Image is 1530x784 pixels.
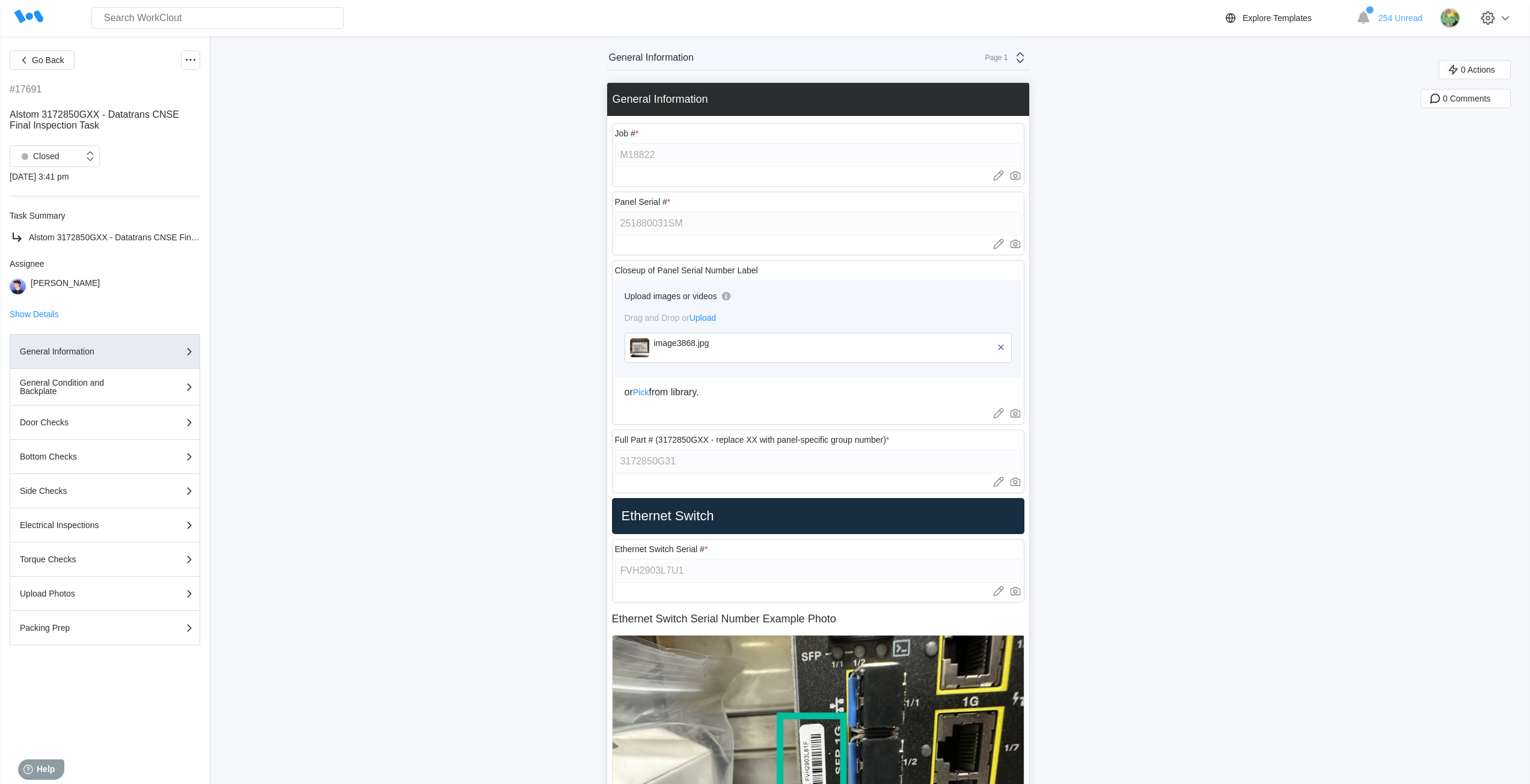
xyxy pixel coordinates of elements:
[10,542,200,577] button: Torque Checks
[978,53,1008,62] div: Page 1
[615,449,1021,473] input: Type here... (specific format required)
[10,369,200,406] button: General Condition and Backplate
[654,338,792,348] div: image3868.jpg
[1461,65,1495,74] span: 0 Actions
[1421,89,1511,108] button: 0 Comments
[10,474,200,508] button: Side Checks
[16,148,60,165] div: Closed
[10,172,200,181] div: [DATE] 3:41 pm
[20,452,140,461] div: Bottom Checks
[1223,11,1350,25] a: Explore Templates
[615,544,708,554] div: Ethernet Switch Serial #
[10,278,26,294] img: user-5.png
[10,230,200,245] a: Alstom 3172850GXX - Datatrans CNSE Final Inspection Task
[625,291,717,301] div: Upload images or videos
[1243,13,1312,23] div: Explore Templates
[20,555,140,564] div: Torque Checks
[613,93,708,106] div: General Information
[20,418,140,427] div: Door Checks
[10,508,200,542] button: Electrical Inspections
[20,624,140,632] div: Packing Prep
[633,387,649,397] span: Pick
[10,440,200,474] button: Bottom Checks
[10,50,75,70] button: Go Back
[10,611,200,645] button: Packing Prep
[630,338,649,357] img: image3868.jpg
[617,508,1020,524] h2: Ethernet Switch
[615,435,890,445] div: Full Part # (3172850GXX - replace XX with panel-specific group number)
[690,313,716,323] span: Upload
[20,378,140,395] div: General Condition and Backplate
[615,143,1021,167] input: Type here...
[10,310,59,318] button: Show Details
[32,56,64,64] span: Go Back
[10,406,200,440] button: Door Checks
[615,559,1021,583] input: Type here...
[612,607,1024,631] p: Ethernet Switch Serial Number Example Photo
[10,109,179,130] span: Alstom 3172850GXX - Datatrans CNSE Final Inspection Task
[29,232,258,242] span: Alstom 3172850GXX - Datatrans CNSE Final Inspection Task
[625,387,1012,398] div: or from library.
[91,7,344,29] input: Search WorkClout
[20,487,140,495] div: Side Checks
[625,313,717,323] span: Drag and Drop or
[20,521,140,529] div: Electrical Inspections
[20,347,140,356] div: General Information
[10,211,200,220] div: Task Summary
[10,84,41,95] div: #17691
[615,266,758,275] div: Closeup of Panel Serial Number Label
[615,197,671,207] div: Panel Serial #
[1440,8,1460,28] img: images.jpg
[1443,94,1490,103] span: 0 Comments
[1439,60,1511,79] button: 0 Actions
[10,334,200,369] button: General Information
[10,259,200,269] div: Assignee
[20,589,140,598] div: Upload Photos
[31,278,100,294] div: [PERSON_NAME]
[615,211,1021,236] input: Type here...
[615,129,639,138] div: Job #
[609,52,694,63] div: General Information
[1379,13,1422,23] span: 254 Unread
[10,577,200,611] button: Upload Photos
